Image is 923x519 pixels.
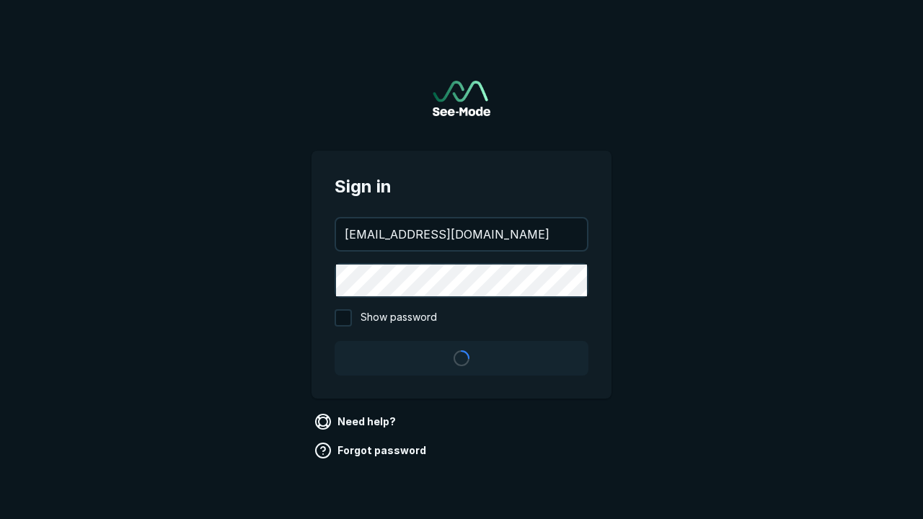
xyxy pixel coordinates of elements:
a: Forgot password [312,439,432,462]
input: your@email.com [336,218,587,250]
a: Need help? [312,410,402,433]
span: Sign in [335,174,588,200]
span: Show password [361,309,437,327]
img: See-Mode Logo [433,81,490,116]
a: Go to sign in [433,81,490,116]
